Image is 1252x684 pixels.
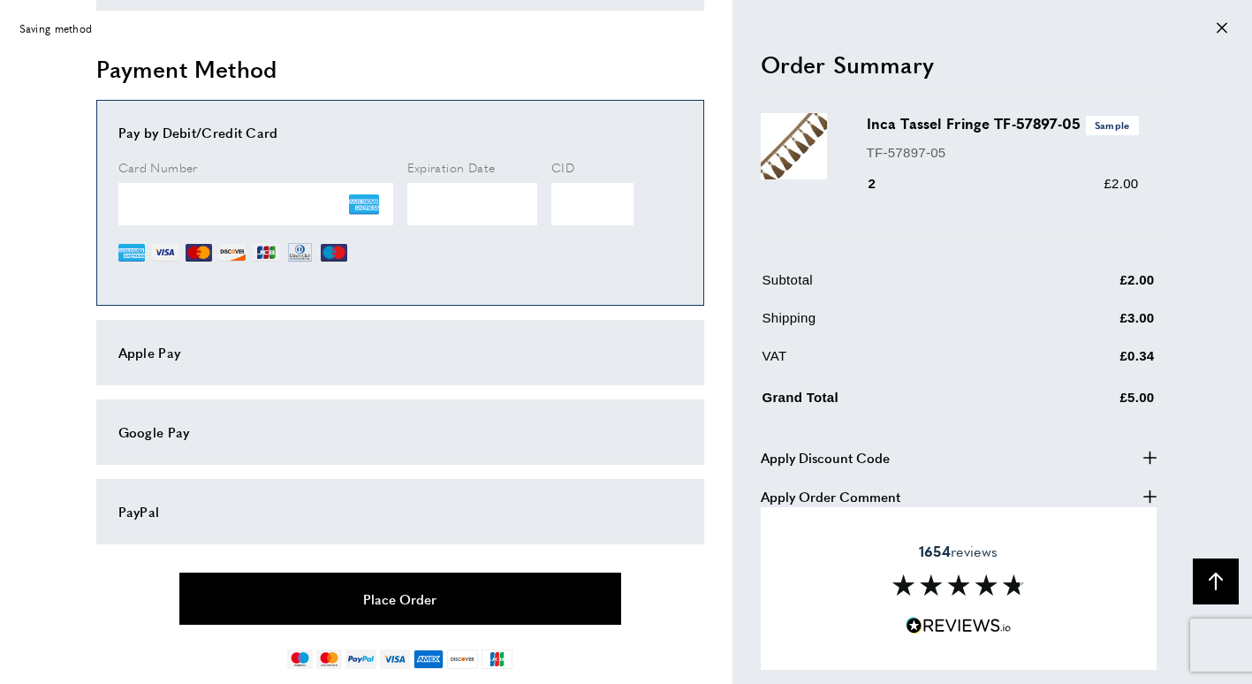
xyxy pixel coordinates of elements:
[1033,270,1155,304] td: £2.00
[118,422,682,443] div: Google Pay
[118,158,198,176] span: Card Number
[407,158,496,176] span: Expiration Date
[1033,384,1155,422] td: £5.00
[482,650,512,669] img: jcb
[186,239,212,266] img: MC.png
[8,9,1245,49] div: off
[761,485,900,506] span: Apply Order Comment
[867,113,1139,134] h3: Inca Tassel Fringe TF-57897-05
[763,308,1031,342] td: Shipping
[1033,346,1155,380] td: £0.34
[1033,308,1155,342] td: £3.00
[867,173,901,194] div: 2
[1104,176,1138,191] span: £2.00
[761,446,890,467] span: Apply Discount Code
[1217,20,1227,37] div: Close message
[345,650,376,669] img: paypal
[179,573,621,625] button: Place Order
[152,239,178,266] img: VI.png
[96,53,704,85] h2: Payment Method
[118,239,145,266] img: AE.png
[118,342,682,363] div: Apple Pay
[447,650,478,669] img: discover
[763,346,1031,380] td: VAT
[407,183,538,225] iframe: Secure Credit Card Frame - Expiration Date
[118,501,682,522] div: PayPal
[551,158,574,176] span: CID
[118,122,682,143] div: Pay by Debit/Credit Card
[919,543,998,560] span: reviews
[551,183,634,225] iframe: Secure Credit Card Frame - CVV
[253,239,279,266] img: JCB.png
[906,618,1012,635] img: Reviews.io 5 stars
[380,650,409,669] img: visa
[414,650,444,669] img: american-express
[118,183,393,225] iframe: Secure Credit Card Frame - Credit Card Number
[761,48,1157,80] h2: Order Summary
[349,189,379,219] img: AE.png
[316,650,342,669] img: mastercard
[919,541,951,561] strong: 1654
[287,650,313,669] img: maestro
[761,113,827,179] img: Inca Tassel Fringe TF-57897-05
[867,141,1139,163] p: TF-57897-05
[19,20,93,37] span: Saving method
[892,575,1025,597] img: Reviews section
[219,239,246,266] img: DI.png
[286,239,315,266] img: DN.png
[1086,116,1139,134] span: Sample
[321,239,347,266] img: MI.png
[763,384,1031,422] td: Grand Total
[763,270,1031,304] td: Subtotal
